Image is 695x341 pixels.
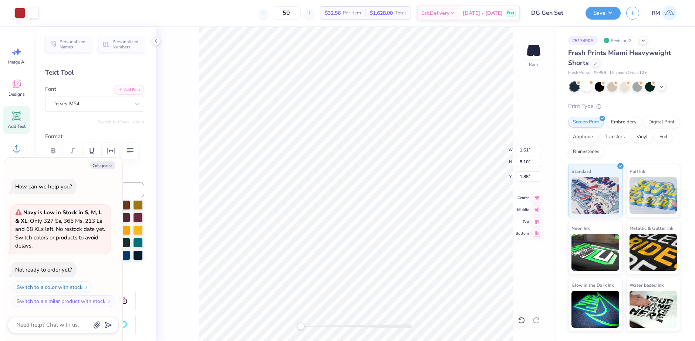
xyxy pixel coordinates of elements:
[45,85,56,93] label: Font
[568,48,671,67] span: Fresh Prints Miami Heavyweight Shorts
[526,43,541,58] img: Back
[568,102,680,110] div: Print Type
[571,281,614,289] span: Glow in the Dark Ink
[463,9,503,17] span: [DATE] - [DATE]
[568,117,604,128] div: Screen Print
[644,117,679,128] div: Digital Print
[630,177,677,214] img: Puff Ink
[516,231,529,236] span: Bottom
[648,6,680,20] a: RM
[662,6,677,20] img: Roberta Manuel
[516,195,529,201] span: Center
[630,224,673,232] span: Metallic & Glitter Ink
[297,323,304,330] div: Accessibility label
[630,234,677,271] img: Metallic & Glitter Ink
[516,219,529,225] span: Top
[98,119,144,125] button: Switch to Greek Letters
[15,209,102,225] strong: Navy is Low in Stock in S, M, L & XL
[272,6,301,20] input: – –
[571,291,619,328] img: Glow in the Dark Ink
[15,183,72,190] div: How can we help you?
[9,156,24,161] span: Upload
[421,9,449,17] span: Est. Delivery
[568,70,590,76] span: Fresh Prints
[45,36,91,53] button: Personalized Names
[568,132,598,143] div: Applique
[571,177,619,214] img: Standard
[114,85,144,95] button: Add Font
[15,209,105,249] span: : Only 327 Ss, 365 Ms, 213 Ls and 68 XLs left. No restock date yet. Switch colors or products to ...
[9,91,25,97] span: Designs
[606,117,641,128] div: Embroidery
[652,9,660,17] span: RM
[600,132,630,143] div: Transfers
[630,281,664,289] span: Water based Ink
[571,167,591,175] span: Standard
[60,39,87,50] span: Personalized Names
[529,61,539,68] div: Back
[325,9,341,17] span: $32.56
[571,234,619,271] img: Neon Ink
[395,9,406,17] span: Total
[610,70,647,76] span: Minimum Order: 12 +
[84,285,88,289] img: Switch to a color with stock
[8,59,26,65] span: Image AI
[601,36,635,45] div: Revision 2
[594,70,606,76] span: # FP89
[15,266,72,273] div: Not ready to order yet?
[526,6,580,20] input: Untitled Design
[568,36,598,45] div: # 517490A
[8,123,26,129] span: Add Text
[568,146,604,157] div: Rhinestones
[90,161,115,169] button: Collapse
[13,281,92,293] button: Switch to a color with stock
[112,39,140,50] span: Personalized Numbers
[632,132,652,143] div: Vinyl
[107,299,111,303] img: Switch to a similar product with stock
[343,9,361,17] span: Per Item
[630,291,677,328] img: Water based Ink
[630,167,645,175] span: Puff Ink
[13,295,115,307] button: Switch to a similar product with stock
[370,9,393,17] span: $1,628.00
[507,10,514,16] span: Free
[98,36,144,53] button: Personalized Numbers
[45,68,144,78] div: Text Tool
[516,207,529,213] span: Middle
[586,7,621,20] button: Save
[45,132,144,141] label: Format
[571,224,590,232] span: Neon Ink
[655,132,672,143] div: Foil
